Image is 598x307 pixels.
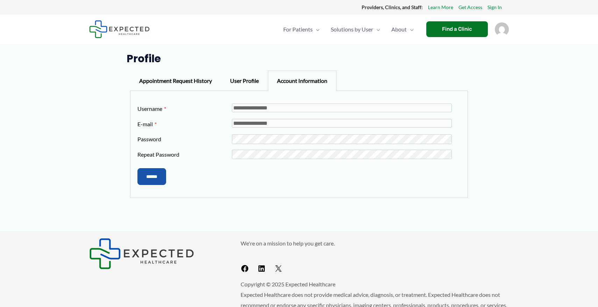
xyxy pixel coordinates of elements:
[495,25,509,32] a: Account icon link
[130,71,221,91] div: Appointment Request History
[458,3,482,12] a: Get Access
[283,17,313,42] span: For Patients
[373,17,380,42] span: Menu Toggle
[155,121,157,127] span: This field is required
[407,17,414,42] span: Menu Toggle
[428,3,453,12] a: Learn More
[164,105,166,112] span: This field is required
[325,17,386,42] a: Solutions by UserMenu Toggle
[426,21,488,37] a: Find a Clinic
[487,3,502,12] a: Sign In
[241,238,509,276] aside: Footer Widget 2
[362,4,423,10] strong: Providers, Clinics, and Staff:
[313,17,320,42] span: Menu Toggle
[331,17,373,42] span: Solutions by User
[221,71,268,91] div: User Profile
[89,20,150,38] img: Expected Healthcare Logo - side, dark font, small
[137,119,232,129] label: E-mail
[278,17,419,42] nav: Primary Site Navigation
[391,17,407,42] span: About
[127,52,472,65] h1: Profile
[386,17,419,42] a: AboutMenu Toggle
[137,134,232,144] label: Password
[89,238,194,269] img: Expected Healthcare Logo - side, dark font, small
[241,281,335,287] span: Copyright © 2025 Expected Healthcare
[89,238,223,269] aside: Footer Widget 1
[137,149,232,160] label: Repeat Password
[268,71,336,91] div: Account Information
[278,17,325,42] a: For PatientsMenu Toggle
[241,238,509,249] p: We're on a mission to help you get care.
[137,103,232,114] label: Username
